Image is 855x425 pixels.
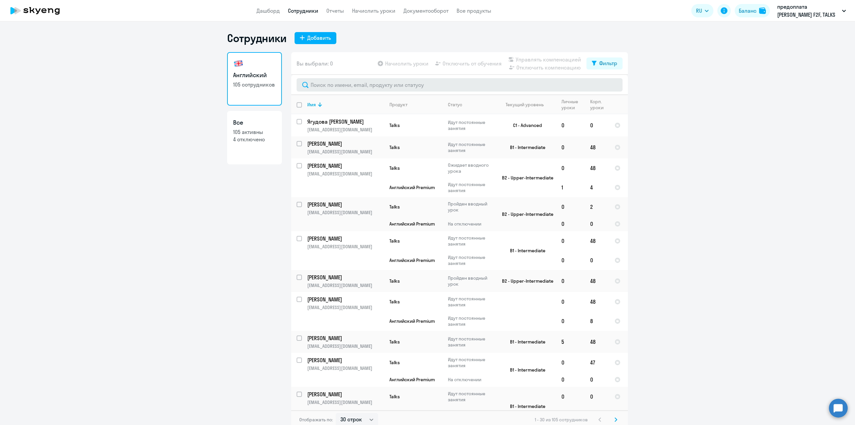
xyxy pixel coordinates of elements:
[227,31,287,45] h1: Сотрудники
[739,7,756,15] div: Баланс
[585,251,609,270] td: 0
[556,292,585,311] td: 0
[389,144,400,150] span: Talks
[585,178,609,197] td: 4
[288,7,318,14] a: Сотрудники
[556,158,585,178] td: 0
[585,158,609,178] td: 48
[585,197,609,217] td: 2
[307,304,384,310] p: [EMAIL_ADDRESS][DOMAIN_NAME]
[307,391,383,398] p: [PERSON_NAME]
[556,136,585,158] td: 0
[448,377,494,383] p: На отключении
[389,221,435,227] span: Английский Premium
[535,417,588,423] span: 1 - 30 из 105 сотрудников
[448,221,494,227] p: На отключении
[448,357,494,369] p: Идут постоянные занятия
[585,270,609,292] td: 48
[233,71,276,80] h3: Английский
[774,3,849,19] button: предоплата [PERSON_NAME] F2F, TALKS [DATE]-[DATE], НЛМК, ПАО
[307,334,384,342] a: [PERSON_NAME]
[585,292,609,311] td: 48
[599,59,617,67] div: Фильтр
[556,217,585,231] td: 0
[586,57,623,69] button: Фильтр
[556,178,585,197] td: 1
[307,357,384,364] a: [PERSON_NAME]
[389,204,400,210] span: Talks
[448,315,494,327] p: Идут постоянные занятия
[556,197,585,217] td: 0
[494,158,556,197] td: B2 - Upper-Intermediate
[233,128,276,136] p: 105 активны
[448,119,494,131] p: Идут постоянные занятия
[448,275,494,287] p: Пройден вводный урок
[556,270,585,292] td: 0
[585,114,609,136] td: 0
[233,81,276,88] p: 105 сотрудников
[307,118,383,125] p: Ягудова [PERSON_NAME]
[307,274,384,281] a: [PERSON_NAME]
[556,251,585,270] td: 0
[307,209,384,216] p: [EMAIL_ADDRESS][DOMAIN_NAME]
[307,102,316,108] div: Имя
[585,311,609,331] td: 8
[233,58,244,69] img: english
[389,318,435,324] span: Английский Premium
[585,136,609,158] td: 48
[585,331,609,353] td: 48
[307,127,384,133] p: [EMAIL_ADDRESS][DOMAIN_NAME]
[494,331,556,353] td: B1 - Intermediate
[494,114,556,136] td: C1 - Advanced
[448,296,494,308] p: Идут постоянные занятия
[556,387,585,406] td: 0
[389,278,400,284] span: Talks
[561,99,584,111] div: Личные уроки
[389,360,400,366] span: Talks
[307,343,384,349] p: [EMAIL_ADDRESS][DOMAIN_NAME]
[307,34,331,42] div: Добавить
[556,353,585,372] td: 0
[233,136,276,143] p: 4 отключено
[448,162,494,174] p: Ожидает вводного урока
[499,102,556,108] div: Текущий уровень
[307,334,383,342] p: [PERSON_NAME]
[307,118,384,125] a: Ягудова [PERSON_NAME]
[691,4,713,17] button: RU
[256,7,280,14] a: Дашборд
[585,217,609,231] td: 0
[585,372,609,387] td: 0
[307,274,383,281] p: [PERSON_NAME]
[448,410,494,422] p: Идут постоянные занятия
[585,231,609,251] td: 48
[506,102,544,108] div: Текущий уровень
[389,238,400,244] span: Talks
[295,32,336,44] button: Добавить
[352,7,395,14] a: Начислить уроки
[448,235,494,247] p: Идут постоянные занятия
[227,52,282,106] a: Английский105 сотрудников
[307,282,384,288] p: [EMAIL_ADDRESS][DOMAIN_NAME]
[307,244,384,250] p: [EMAIL_ADDRESS][DOMAIN_NAME]
[307,235,383,242] p: [PERSON_NAME]
[556,331,585,353] td: 5
[307,162,384,169] a: [PERSON_NAME]
[494,270,556,292] td: B2 - Upper-Intermediate
[307,296,383,303] p: [PERSON_NAME]
[307,296,384,303] a: [PERSON_NAME]
[448,102,462,108] div: Статус
[326,7,344,14] a: Отчеты
[307,140,384,147] a: [PERSON_NAME]
[696,7,702,15] span: RU
[307,235,384,242] a: [PERSON_NAME]
[389,299,400,305] span: Talks
[227,111,282,164] a: Все105 активны4 отключено
[389,394,400,400] span: Talks
[389,122,400,128] span: Talks
[389,165,400,171] span: Talks
[735,4,770,17] a: Балансbalance
[307,399,384,405] p: [EMAIL_ADDRESS][DOMAIN_NAME]
[494,136,556,158] td: B1 - Intermediate
[297,59,333,67] span: Вы выбрали: 0
[307,365,384,371] p: [EMAIL_ADDRESS][DOMAIN_NAME]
